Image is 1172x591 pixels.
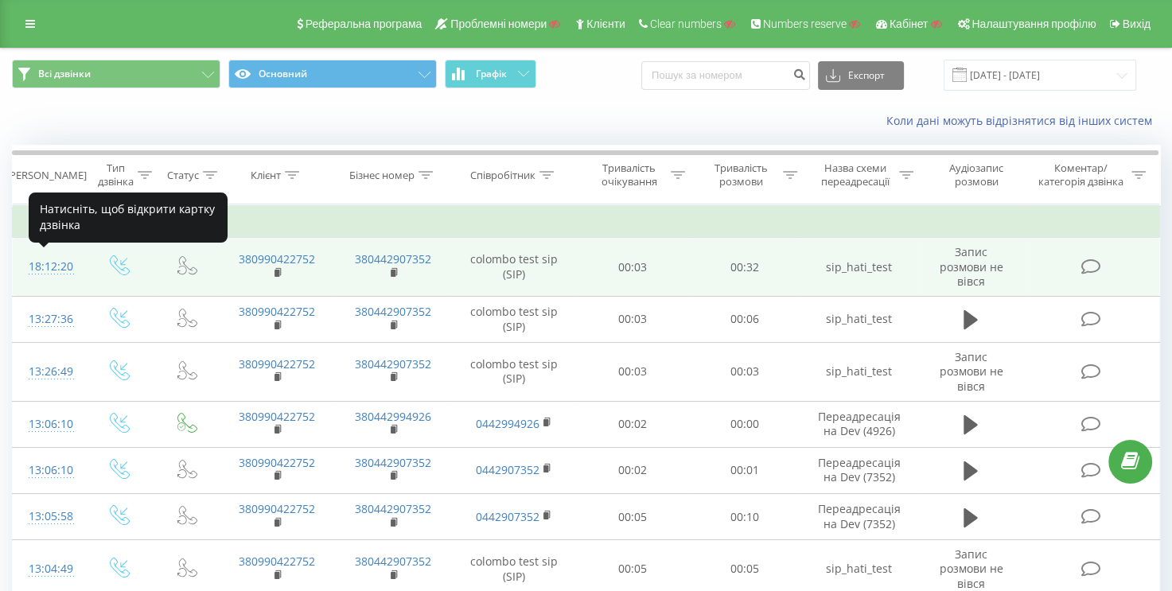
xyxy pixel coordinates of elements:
div: Клієнт [251,169,281,182]
span: Всі дзвінки [38,68,91,80]
span: Налаштування профілю [971,17,1096,30]
a: 380442907352 [355,251,431,266]
div: [PERSON_NAME] [6,169,87,182]
button: Всі дзвінки [12,60,220,88]
div: Співробітник [470,169,535,182]
div: Натисніть, щоб відкрити картку дзвінка [29,192,228,243]
td: 00:03 [689,343,801,402]
div: 18:12:20 [29,251,68,282]
a: 0442907352 [476,509,539,524]
a: 380442994926 [355,409,431,424]
td: sip_hati_test [800,296,917,342]
td: 00:02 [577,401,689,447]
span: Кабінет [890,17,929,30]
a: 0442994926 [476,416,539,431]
span: Вихід [1123,17,1151,30]
a: 380990422752 [239,501,315,516]
div: 13:06:10 [29,409,68,440]
button: Експорт [818,61,904,90]
a: Коли дані можуть відрізнятися вiд інших систем [886,113,1160,128]
a: 380990422752 [239,554,315,569]
div: 13:05:58 [29,501,68,532]
td: 00:03 [577,238,689,297]
a: 0442907352 [476,462,539,477]
div: Тривалість очікування [591,161,667,189]
div: 13:27:36 [29,304,68,335]
span: Графік [476,68,507,80]
div: Аудіозапис розмови [932,161,1021,189]
button: Графік [445,60,536,88]
td: 00:02 [577,447,689,493]
span: Реферальна програма [306,17,422,30]
div: Коментар/категорія дзвінка [1034,161,1127,189]
td: 00:01 [689,447,801,493]
button: Основний [228,60,437,88]
a: 380442907352 [355,356,431,371]
td: colombo test sip (SIP) [451,296,577,342]
div: Тип дзвінка [98,161,134,189]
span: Проблемні номери [450,17,547,30]
span: Numbers reserve [763,17,847,30]
span: Запис розмови не вівся [939,244,1003,288]
span: Клієнти [586,17,625,30]
td: Переадресація на Dev (7352) [800,447,917,493]
a: 380990422752 [239,409,315,424]
a: 380442907352 [355,304,431,319]
a: 380990422752 [239,251,315,266]
a: 380442907352 [355,501,431,516]
td: colombo test sip (SIP) [451,238,577,297]
td: sip_hati_test [800,238,917,297]
a: 380990422752 [239,356,315,371]
td: 00:10 [689,494,801,540]
span: Запис розмови не вівся [939,349,1003,393]
div: 13:04:49 [29,554,68,585]
span: Clear numbers [650,17,722,30]
td: colombo test sip (SIP) [451,343,577,402]
input: Пошук за номером [641,61,810,90]
td: Сьогодні [13,206,1160,238]
div: 13:26:49 [29,356,68,387]
td: Переадресація на Dev (7352) [800,494,917,540]
div: Бізнес номер [349,169,415,182]
td: 00:00 [689,401,801,447]
td: sip_hati_test [800,343,917,402]
td: 00:03 [577,343,689,402]
td: 00:03 [577,296,689,342]
td: 00:32 [689,238,801,297]
td: 00:06 [689,296,801,342]
div: Назва схеми переадресації [816,161,895,189]
div: 13:06:10 [29,455,68,486]
div: Статус [167,169,199,182]
a: 380442907352 [355,455,431,470]
a: 380442907352 [355,554,431,569]
a: 380990422752 [239,304,315,319]
div: Тривалість розмови [703,161,779,189]
td: Переадресація на Dev (4926) [800,401,917,447]
span: Запис розмови не вівся [939,546,1003,590]
td: 00:05 [577,494,689,540]
a: 380990422752 [239,455,315,470]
